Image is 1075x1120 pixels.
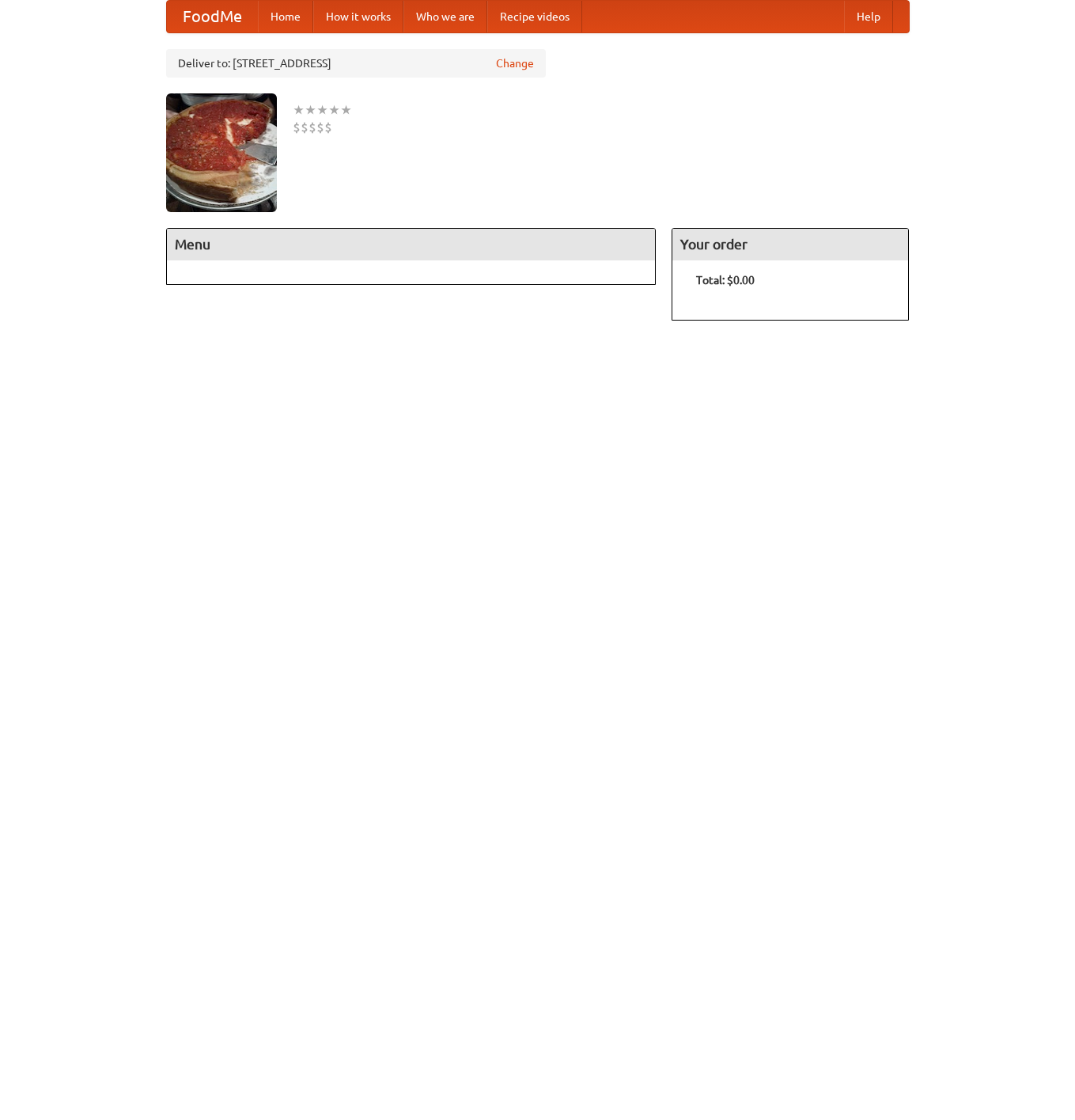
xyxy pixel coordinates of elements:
li: $ [293,119,301,136]
div: Deliver to: [STREET_ADDRESS] [166,49,546,78]
a: Home [258,1,313,32]
a: Recipe videos [487,1,582,32]
img: angular.jpg [166,93,277,212]
li: $ [316,119,324,136]
li: ★ [316,101,328,119]
h4: Menu [167,229,656,260]
li: ★ [340,101,352,119]
li: $ [324,119,332,136]
a: Change [496,55,534,71]
li: ★ [305,101,316,119]
a: Help [844,1,893,32]
a: Who we are [403,1,487,32]
b: Total: $0.00 [696,274,755,287]
li: ★ [293,101,305,119]
a: FoodMe [167,1,258,32]
a: How it works [313,1,403,32]
li: ★ [328,101,340,119]
li: $ [301,119,308,136]
li: $ [308,119,316,136]
h4: Your order [672,229,908,260]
